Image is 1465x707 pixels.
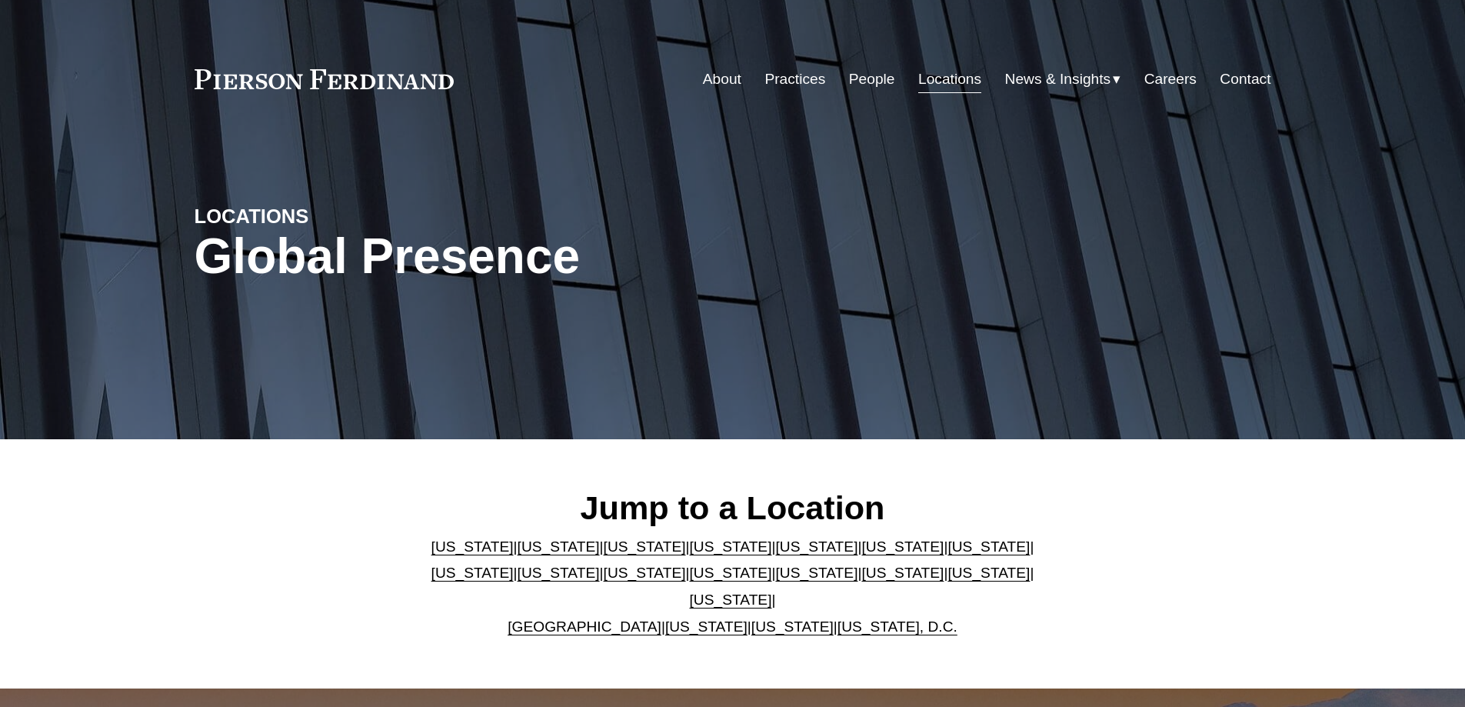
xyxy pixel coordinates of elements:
a: [US_STATE] [604,565,686,581]
a: [US_STATE] [861,539,944,555]
a: About [703,65,741,94]
a: Careers [1144,65,1197,94]
a: [US_STATE] [518,565,600,581]
h1: Global Presence [195,228,912,285]
a: [US_STATE] [690,592,772,608]
a: [US_STATE] [431,565,514,581]
a: [US_STATE] [947,565,1030,581]
a: Practices [764,65,825,94]
a: [GEOGRAPHIC_DATA] [508,619,661,635]
a: [US_STATE] [604,539,686,555]
a: [US_STATE], D.C. [837,619,957,635]
h4: LOCATIONS [195,204,464,228]
a: [US_STATE] [775,565,857,581]
a: People [849,65,895,94]
a: [US_STATE] [751,619,834,635]
a: [US_STATE] [690,539,772,555]
h2: Jump to a Location [418,488,1047,528]
a: [US_STATE] [690,565,772,581]
a: [US_STATE] [431,539,514,555]
a: [US_STATE] [861,565,944,581]
span: News & Insights [1005,66,1111,93]
a: [US_STATE] [775,539,857,555]
a: [US_STATE] [665,619,747,635]
a: [US_STATE] [947,539,1030,555]
a: Contact [1220,65,1270,94]
p: | | | | | | | | | | | | | | | | | | [418,534,1047,640]
a: [US_STATE] [518,539,600,555]
a: Locations [918,65,981,94]
a: folder dropdown [1005,65,1121,94]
